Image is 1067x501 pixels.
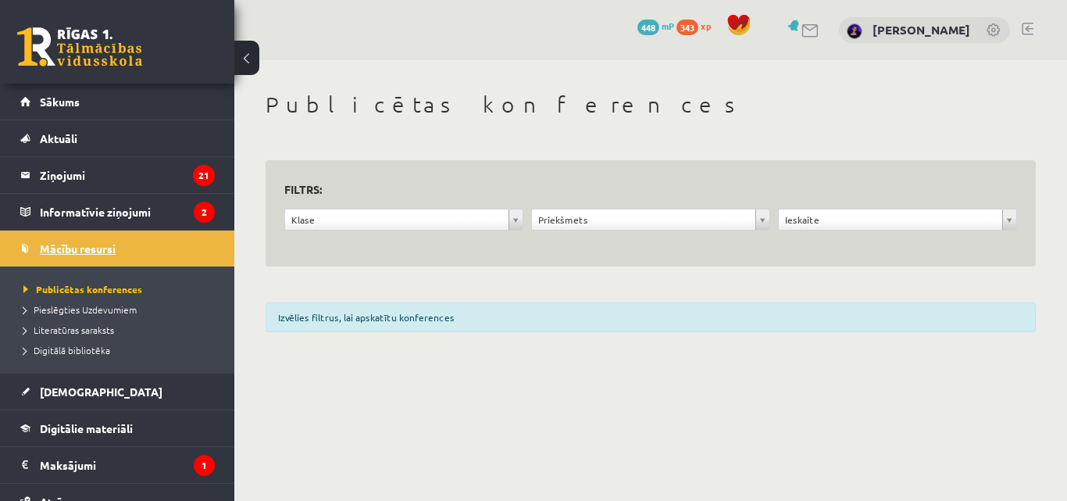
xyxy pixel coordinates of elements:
[20,120,215,156] a: Aktuāli
[40,242,116,256] span: Mācību resursi
[40,95,80,109] span: Sākums
[40,385,162,399] span: [DEMOGRAPHIC_DATA]
[847,23,862,39] img: Katrīna Meteļica
[194,455,215,476] i: 1
[20,410,215,446] a: Digitālie materiāli
[266,91,1036,118] h1: Publicētas konferences
[193,165,215,186] i: 21
[20,194,215,230] a: Informatīvie ziņojumi2
[20,84,215,120] a: Sākums
[40,131,77,145] span: Aktuāli
[23,343,219,357] a: Digitālā bibliotēka
[538,209,749,230] span: Priekšmets
[266,302,1036,332] div: Izvēlies filtrus, lai apskatītu konferences
[873,22,970,38] a: [PERSON_NAME]
[676,20,698,35] span: 343
[285,209,523,230] a: Klase
[23,282,219,296] a: Publicētas konferences
[40,194,215,230] legend: Informatīvie ziņojumi
[23,303,137,316] span: Pieslēgties Uzdevumiem
[291,209,502,230] span: Klase
[23,344,110,356] span: Digitālā bibliotēka
[23,323,219,337] a: Literatūras saraksts
[23,302,219,317] a: Pieslēgties Uzdevumiem
[20,374,215,410] a: [DEMOGRAPHIC_DATA]
[785,209,996,230] span: Ieskaite
[40,447,215,483] legend: Maksājumi
[194,202,215,223] i: 2
[701,20,711,32] span: xp
[20,447,215,483] a: Maksājumi1
[40,157,215,193] legend: Ziņojumi
[40,421,133,435] span: Digitālie materiāli
[20,231,215,267] a: Mācību resursi
[17,27,142,66] a: Rīgas 1. Tālmācības vidusskola
[676,20,719,32] a: 343 xp
[20,157,215,193] a: Ziņojumi21
[637,20,674,32] a: 448 mP
[23,324,114,336] span: Literatūras saraksts
[662,20,674,32] span: mP
[637,20,659,35] span: 448
[23,283,142,295] span: Publicētas konferences
[284,179,998,200] h3: Filtrs:
[532,209,769,230] a: Priekšmets
[779,209,1016,230] a: Ieskaite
